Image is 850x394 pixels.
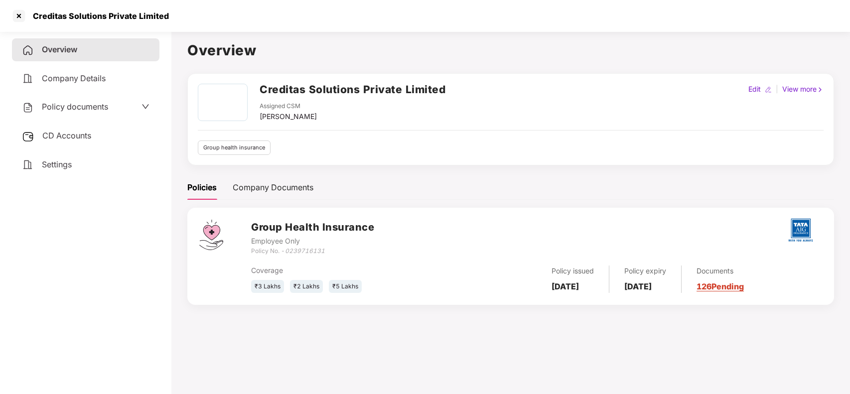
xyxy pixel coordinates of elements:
span: Overview [42,44,77,54]
i: 0239716131 [285,247,325,255]
div: [PERSON_NAME] [260,111,317,122]
div: Policy issued [552,265,594,276]
div: | [774,84,780,95]
div: ₹3 Lakhs [251,280,284,293]
div: Policy No. - [251,247,374,256]
div: Policy expiry [624,265,666,276]
div: ₹2 Lakhs [290,280,323,293]
span: Policy documents [42,102,108,112]
span: Settings [42,159,72,169]
img: editIcon [765,86,772,93]
div: Coverage [251,265,441,276]
span: CD Accounts [42,131,91,140]
img: svg+xml;base64,PHN2ZyB4bWxucz0iaHR0cDovL3d3dy53My5vcmcvMjAwMC9zdmciIHdpZHRoPSIyNCIgaGVpZ2h0PSIyNC... [22,44,34,56]
h1: Overview [187,39,834,61]
img: svg+xml;base64,PHN2ZyB4bWxucz0iaHR0cDovL3d3dy53My5vcmcvMjAwMC9zdmciIHdpZHRoPSIyNCIgaGVpZ2h0PSIyNC... [22,102,34,114]
div: Group health insurance [198,140,271,155]
div: ₹5 Lakhs [329,280,362,293]
div: Assigned CSM [260,102,317,111]
img: rightIcon [817,86,824,93]
h3: Group Health Insurance [251,220,374,235]
div: Policies [187,181,217,194]
div: Company Documents [233,181,313,194]
img: svg+xml;base64,PHN2ZyB4bWxucz0iaHR0cDovL3d3dy53My5vcmcvMjAwMC9zdmciIHdpZHRoPSIyNCIgaGVpZ2h0PSIyNC... [22,159,34,171]
div: Edit [746,84,763,95]
img: svg+xml;base64,PHN2ZyB4bWxucz0iaHR0cDovL3d3dy53My5vcmcvMjAwMC9zdmciIHdpZHRoPSI0Ny43MTQiIGhlaWdodD... [199,220,223,250]
img: svg+xml;base64,PHN2ZyB4bWxucz0iaHR0cDovL3d3dy53My5vcmcvMjAwMC9zdmciIHdpZHRoPSIyNCIgaGVpZ2h0PSIyNC... [22,73,34,85]
b: [DATE] [624,281,652,291]
h2: Creditas Solutions Private Limited [260,81,445,98]
img: svg+xml;base64,PHN2ZyB3aWR0aD0iMjUiIGhlaWdodD0iMjQiIHZpZXdCb3g9IjAgMCAyNSAyNCIgZmlsbD0ibm9uZSIgeG... [22,131,34,142]
b: [DATE] [552,281,579,291]
div: View more [780,84,826,95]
span: Company Details [42,73,106,83]
img: tatag.png [783,213,818,248]
div: Employee Only [251,236,374,247]
div: Creditas Solutions Private Limited [27,11,169,21]
a: 126 Pending [697,281,744,291]
div: Documents [697,265,744,276]
span: down [142,103,149,111]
